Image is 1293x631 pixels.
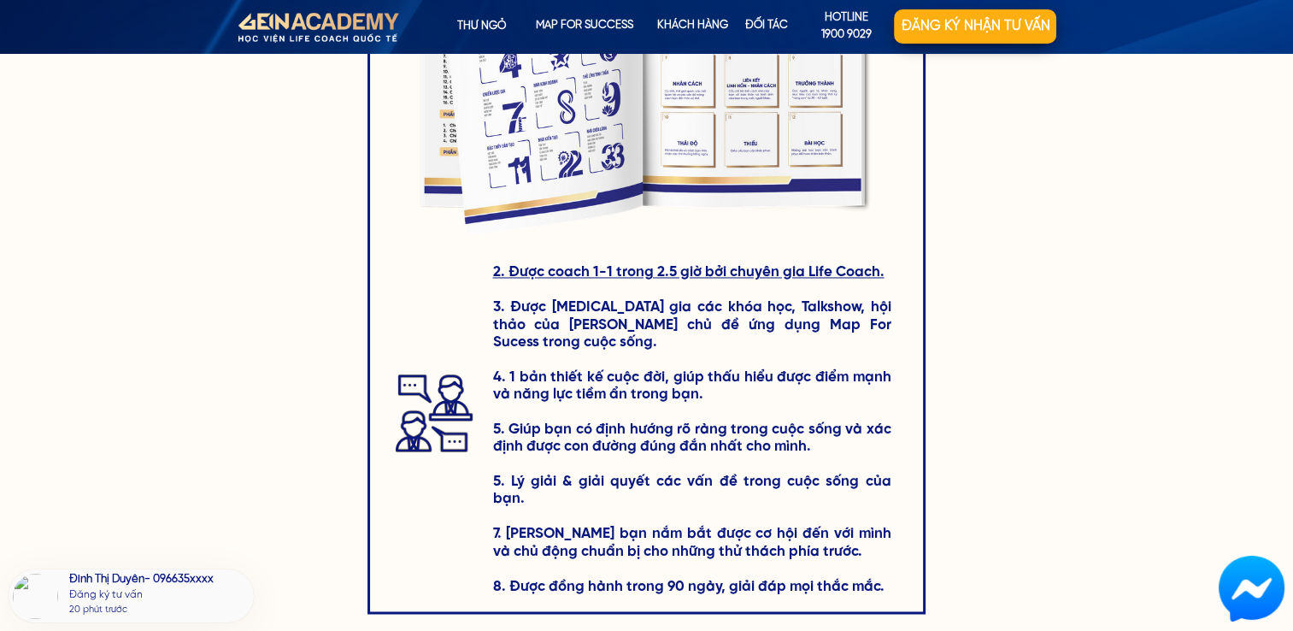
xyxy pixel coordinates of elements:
a: hotline1900 9029 [799,9,895,44]
p: KHÁCH HÀNG [651,9,735,44]
p: Thư ngỏ [429,9,533,44]
p: map for success [534,9,635,44]
h3: 3. Được [MEDICAL_DATA] gia các khóa học, Talkshow, hội thảo của [PERSON_NAME] chủ đề ứng dụng Map... [492,263,890,594]
span: 2. Được coach 1-1 trong 2.5 giờ bởi chuyên gia Life Coach. [492,264,884,280]
div: 20 phút trước [69,603,127,618]
p: Đăng ký nhận tư vấn [894,9,1056,44]
p: hotline 1900 9029 [799,9,895,45]
div: Đinh Thị Duyên- 096635xxxx [69,574,250,588]
p: Đối tác [728,9,806,44]
div: Đăng ký tư vấn [69,588,250,603]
